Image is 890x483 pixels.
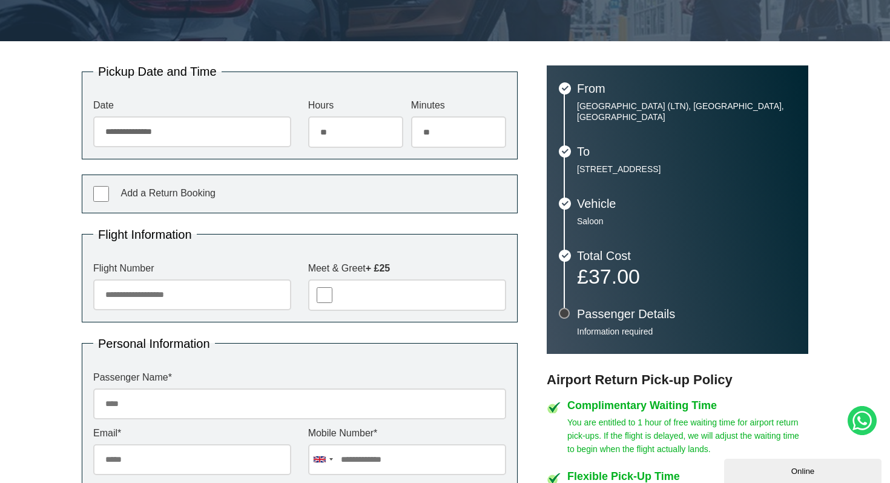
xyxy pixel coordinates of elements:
[93,428,291,438] label: Email
[120,188,216,198] span: Add a Return Booking
[567,416,808,456] p: You are entitled to 1 hour of free waiting time for airport return pick-ups. If the flight is del...
[411,101,506,110] label: Minutes
[308,428,506,438] label: Mobile Number
[577,198,796,210] h3: Vehicle
[577,250,796,262] h3: Total Cost
[93,228,197,241] legend: Flight Information
[93,186,109,202] input: Add a Return Booking
[577,326,796,337] p: Information required
[308,101,403,110] label: Hours
[577,308,796,320] h3: Passenger Details
[547,372,808,388] h3: Airport Return Pick-up Policy
[577,101,796,122] p: [GEOGRAPHIC_DATA] (LTN), [GEOGRAPHIC_DATA], [GEOGRAPHIC_DATA]
[577,268,796,285] p: £
[588,265,640,288] span: 37.00
[366,263,390,273] strong: + £25
[567,400,808,411] h4: Complimentary Waiting Time
[93,101,291,110] label: Date
[93,264,291,273] label: Flight Number
[93,373,506,382] label: Passenger Name
[93,338,215,350] legend: Personal Information
[309,445,337,475] div: United Kingdom: +44
[577,216,796,227] p: Saloon
[577,164,796,175] p: [STREET_ADDRESS]
[308,264,506,273] label: Meet & Greet
[577,82,796,95] h3: From
[567,471,808,482] h4: Flexible Pick-Up Time
[93,65,222,78] legend: Pickup Date and Time
[724,456,884,483] iframe: chat widget
[577,145,796,158] h3: To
